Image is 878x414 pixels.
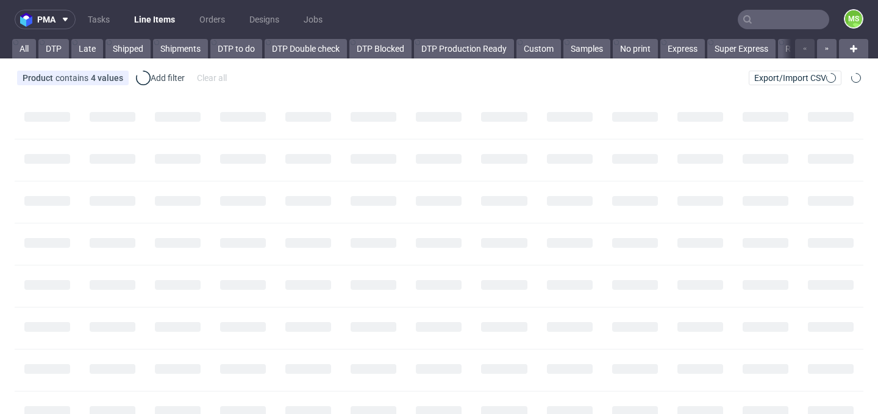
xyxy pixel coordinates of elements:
a: Designs [242,10,287,29]
a: DTP Blocked [349,39,412,58]
figcaption: MS [845,10,862,27]
a: Shipped [105,39,151,58]
span: Product [23,73,55,83]
a: Express [660,39,705,58]
a: Super Express [707,39,776,58]
a: Line Items [127,10,182,29]
div: 4 values [91,73,123,83]
div: Add filter [134,68,187,88]
a: Late [71,39,103,58]
a: DTP Production Ready [414,39,514,58]
a: Custom [516,39,561,58]
a: Samples [563,39,610,58]
span: contains [55,73,91,83]
button: pma [15,10,76,29]
img: logo [20,13,37,27]
div: Clear all [195,69,229,86]
a: DTP Double check [265,39,347,58]
span: Export/Import CSV [754,73,836,83]
a: Orders [192,10,232,29]
span: pma [37,15,55,24]
a: DTP to do [210,39,262,58]
button: Export/Import CSV [749,71,841,85]
a: DTP [38,39,69,58]
a: No print [613,39,658,58]
a: Tasks [80,10,117,29]
a: Shipments [153,39,208,58]
a: Jobs [296,10,330,29]
a: All [12,39,36,58]
a: Reprint [778,39,820,58]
